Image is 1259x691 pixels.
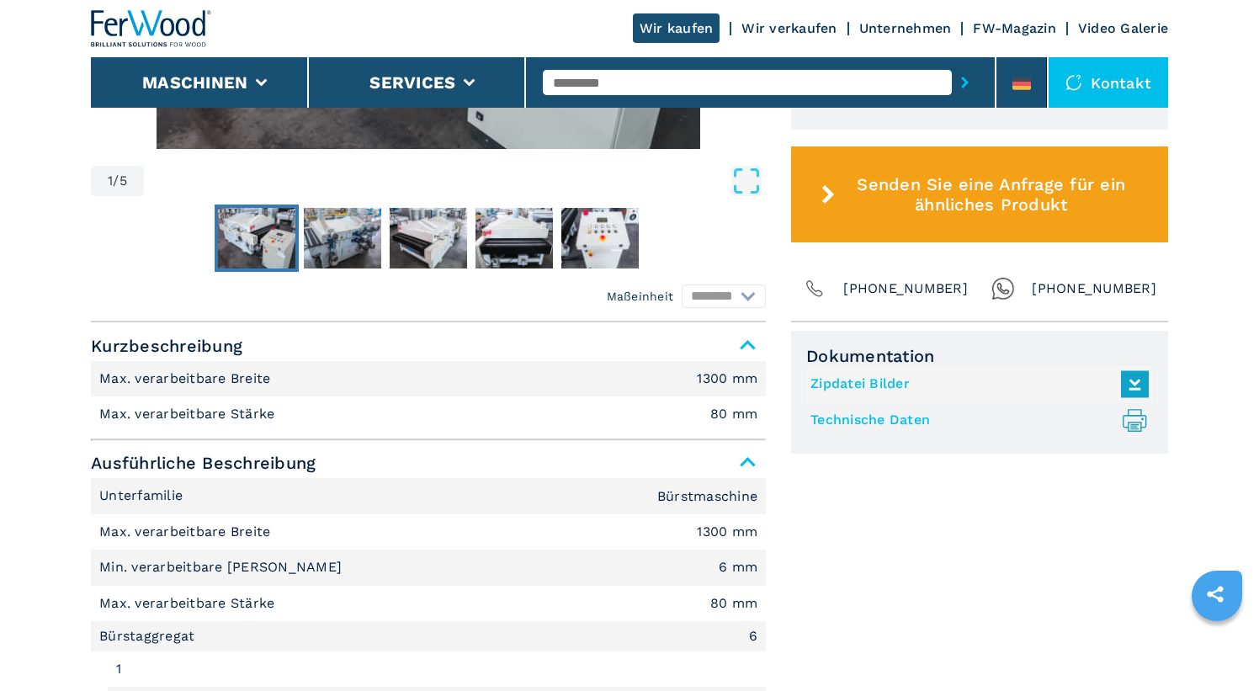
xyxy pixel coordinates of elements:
nav: Thumbnail Navigation [91,205,766,272]
a: FW-Magazin [973,20,1056,36]
p: Max. verarbeitbare Stärke [99,405,279,423]
div: Kontakt [1049,57,1168,108]
button: Go to Slide 1 [215,205,299,272]
button: submit-button [952,63,978,102]
em: 80 mm [710,407,757,421]
p: Max. verarbeitbare Stärke [99,594,279,613]
a: Zipdatei Bilder [810,370,1140,398]
span: [PHONE_NUMBER] [1032,277,1156,300]
em: 80 mm [710,597,757,610]
button: Go to Slide 5 [558,205,642,272]
img: 9ce6e4b442442b33bd1e23a0a20f4069 [475,208,553,268]
img: 490782baf6934013769ee649118f6419 [304,208,381,268]
p: Max. verarbeitbare Breite [99,523,275,541]
a: sharethis [1194,573,1236,615]
p: Max. verarbeitbare Breite [99,369,275,388]
a: Unternehmen [859,20,952,36]
button: Open Fullscreen [148,166,762,196]
button: Maschinen [142,72,247,93]
button: Go to Slide 4 [472,205,556,272]
p: Min. verarbeitbare [PERSON_NAME] [99,558,346,577]
span: Senden Sie eine Anfrage für ein ähnliches Produkt [842,174,1140,215]
img: 8775c8f411078a9b092d2eed93c44a4a [218,208,295,268]
button: Senden Sie eine Anfrage für ein ähnliches Produkt [791,146,1168,242]
a: Wir kaufen [633,13,720,43]
a: Technische Daten [810,407,1140,434]
li: Bürstaggregat [91,621,766,651]
div: Kurzbeschreibung [91,361,766,433]
img: Phone [803,277,826,300]
span: 1 [108,174,113,188]
em: 1300 mm [697,525,757,539]
em: Bürstmaschine [657,490,757,503]
em: 6 [749,630,757,643]
span: 5 [120,174,127,188]
em: 1300 mm [697,372,757,385]
button: Services [369,72,455,93]
img: Whatsapp [991,277,1015,300]
p: Unterfamilie [99,486,187,505]
img: Kontakt [1065,74,1082,91]
span: Dokumentation [806,346,1153,366]
a: Video Galerie [1078,20,1168,36]
span: / [113,174,119,188]
span: Kurzbeschreibung [91,331,766,361]
iframe: Chat [1187,615,1246,678]
button: Go to Slide 3 [386,205,470,272]
img: 9844d7ae77b40ec992b969ee141f1fa3 [561,208,639,268]
button: Go to Slide 2 [300,205,385,272]
img: d12914838bc4e7c0aca92e944cc40f49 [390,208,467,268]
em: 6 mm [719,561,757,574]
a: Wir verkaufen [741,20,837,36]
p: 1 [116,660,126,678]
em: Maßeinheit [607,288,674,305]
span: [PHONE_NUMBER] [843,277,968,300]
img: Ferwood [91,10,212,47]
span: Ausführliche Beschreibung [91,448,766,478]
